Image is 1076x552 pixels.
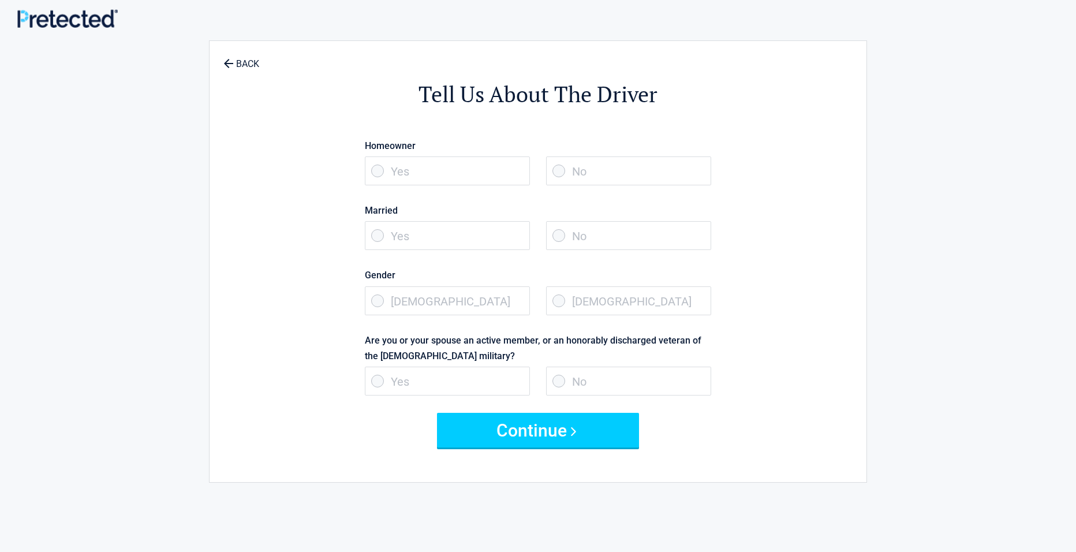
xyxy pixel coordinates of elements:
img: Main Logo [17,9,118,28]
span: Yes [365,221,530,250]
span: No [546,156,711,185]
label: Homeowner [365,138,711,154]
label: Are you or your spouse an active member, or an honorably discharged veteran of the [DEMOGRAPHIC_D... [365,333,711,364]
span: [DEMOGRAPHIC_DATA] [546,286,711,315]
span: Yes [365,367,530,396]
button: Continue [437,413,639,447]
span: [DEMOGRAPHIC_DATA] [365,286,530,315]
label: Gender [365,267,711,283]
h2: Tell Us About The Driver [273,80,803,109]
a: BACK [221,49,261,69]
span: No [546,221,711,250]
span: No [546,367,711,396]
label: Married [365,203,711,218]
span: Yes [365,156,530,185]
